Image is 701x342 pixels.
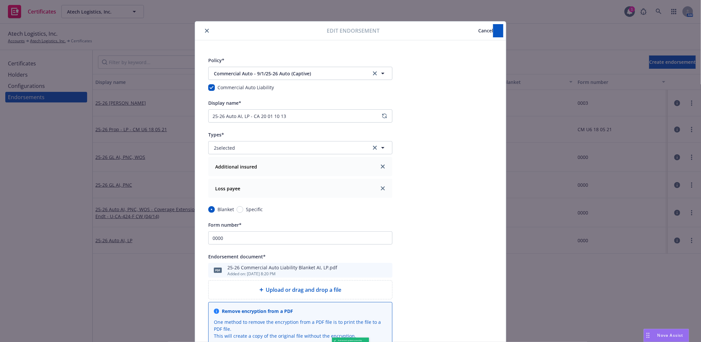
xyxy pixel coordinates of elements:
span: Commercial Auto - 9/1/25-26 Auto (Captive) [214,70,362,77]
input: Specific [237,206,243,213]
div: Added on: [DATE] 8:20 PM [227,271,337,277]
span: Commercial Auto Liability [217,84,274,91]
span: Cancel [478,27,493,34]
div: Drag to move [644,329,652,342]
span: Endorsement document* [208,253,266,260]
button: Save [493,24,503,37]
div: Upload or drag and drop a file [208,280,392,299]
div: 25-26 Commercial Auto Liability Blanket AI, LP.pdf [227,264,337,271]
span: Form number* [208,222,242,228]
button: Cancel [478,24,493,37]
div: Remove encryption from a PDF [222,308,293,315]
input: Blanket [208,206,215,213]
button: Nova Assist [644,329,689,342]
span: Types* [208,132,224,138]
a: close [379,163,387,171]
input: Display name [208,109,392,123]
span: Nova Assist [657,332,684,338]
span: Specific [246,206,263,213]
button: download file [373,266,379,274]
span: Edit endorsement [327,27,380,35]
a: close [379,184,387,192]
strong: Additional insured [215,164,257,170]
span: Display name* [208,100,241,106]
button: close [203,27,211,35]
a: clear selection [371,144,379,152]
a: regenerate [381,112,388,120]
span: Upload or drag and drop a file [266,286,342,294]
div: One method to remove the encryption from a PDF file is to print the file to a PDF file. This will... [214,319,387,339]
a: clear selection [371,69,379,77]
span: Blanket [217,206,234,213]
button: 2selectedclear selection [208,141,392,154]
strong: Loss payee [215,185,240,192]
button: preview file [384,266,390,274]
button: Commercial Auto - 9/1/25-26 Auto (Captive)clear selection [208,67,392,80]
span: pdf [214,268,222,273]
span: Policy* [208,57,224,63]
span: 2 selected [214,144,235,151]
span: Endorsement updated successfully. [338,340,362,342]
